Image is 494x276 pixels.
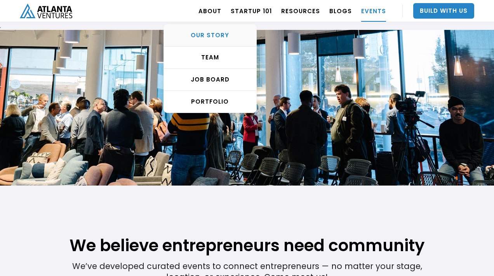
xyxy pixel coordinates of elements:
[164,98,256,106] div: PORTFOLIO
[413,3,474,19] a: Build With Us
[164,47,256,69] a: TEAM
[164,91,256,113] a: PORTFOLIO
[164,31,256,39] div: OUR STORY
[164,69,256,91] a: Job Board
[164,76,256,83] div: Job Board
[28,196,466,257] h1: We believe entrepreneurs need community
[164,24,256,47] a: OUR STORY
[164,54,256,61] div: TEAM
